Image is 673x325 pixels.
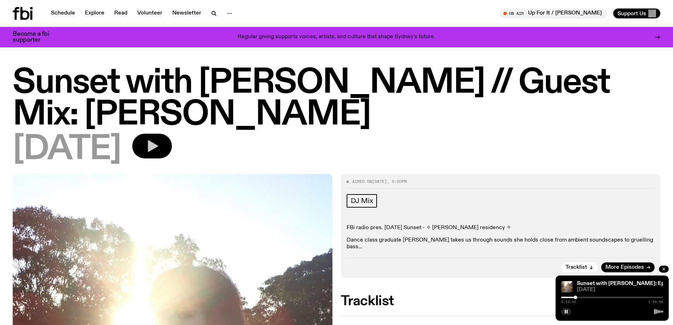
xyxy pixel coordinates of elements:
span: [DATE] [577,287,663,292]
span: 0:16:46 [561,300,576,304]
span: Tracklist [565,265,587,270]
span: 1:59:58 [648,300,663,304]
p: FBi radio pres. [DATE] Sunset - ✧ [PERSON_NAME] residency ✧ [347,225,655,231]
h1: Sunset with [PERSON_NAME] // Guest Mix: [PERSON_NAME] [13,67,660,131]
a: DJ Mix [347,194,377,208]
span: More Episodes [605,265,644,270]
a: Read [110,8,132,18]
button: On AirUp For It / [PERSON_NAME] [500,8,608,18]
p: Regular giving supports voices, artists, and culture that shape Sydney’s future. [238,34,435,40]
h3: Become a fbi supporter [13,31,58,43]
span: Aired on [352,179,372,184]
a: Explore [81,8,109,18]
a: Volunteer [133,8,167,18]
span: Support Us [617,10,646,17]
button: Support Us [613,8,660,18]
span: [DATE] [13,134,121,166]
a: More Episodes [601,262,655,272]
span: [DATE] [372,179,387,184]
a: Schedule [47,8,79,18]
span: DJ Mix [351,197,373,205]
a: Newsletter [168,8,205,18]
button: Tracklist [561,262,598,272]
h2: Tracklist [341,295,661,308]
span: , 6:00pm [387,179,407,184]
p: Dance class graduate [PERSON_NAME] takes us through sounds she holds close from ambient soundscap... [347,237,655,250]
